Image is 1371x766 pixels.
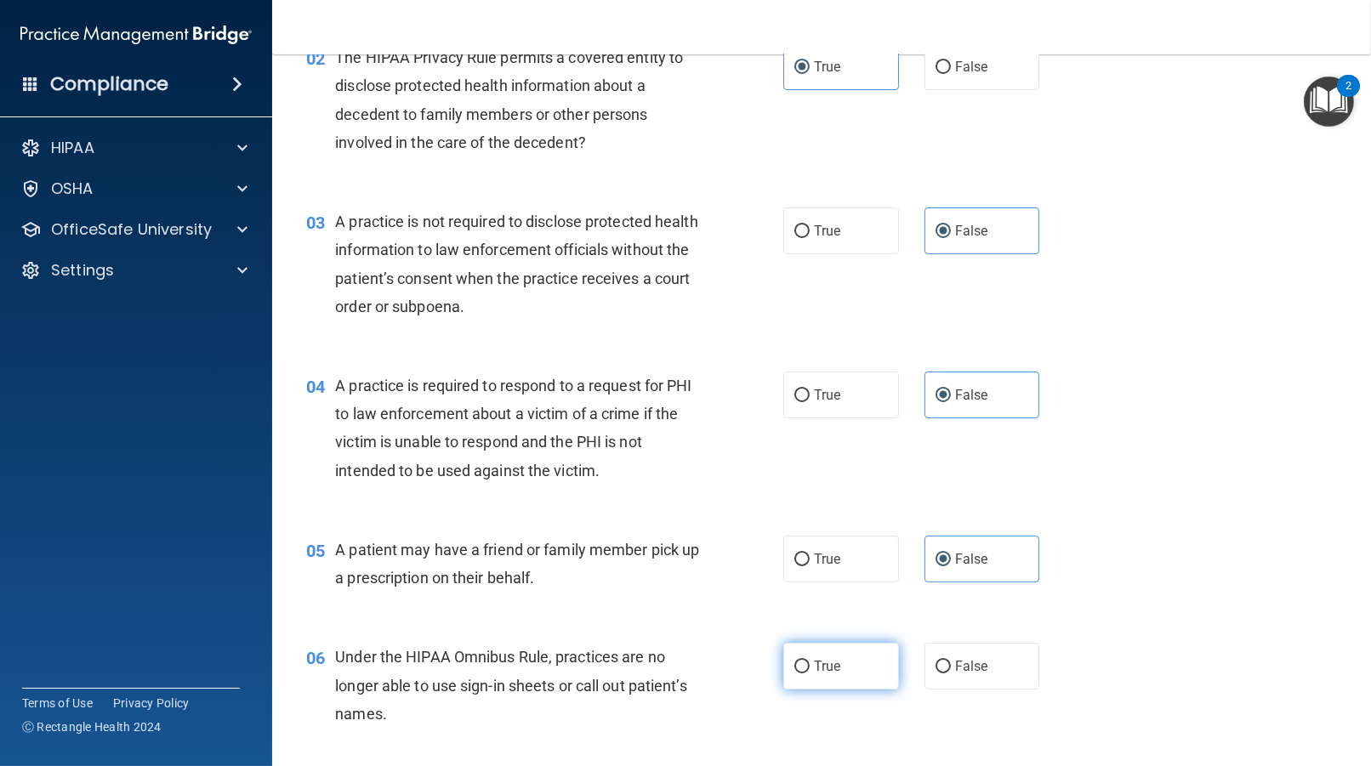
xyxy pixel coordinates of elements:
span: 05 [306,541,325,561]
input: True [794,553,810,566]
input: False [936,389,951,402]
span: True [814,223,840,239]
span: 03 [306,213,325,233]
input: False [936,225,951,238]
span: 02 [306,48,325,69]
h4: Compliance [50,72,168,96]
input: False [936,61,951,74]
input: False [936,553,951,566]
span: False [955,551,988,567]
a: Settings [20,260,247,281]
input: True [794,661,810,673]
span: False [955,223,988,239]
input: False [936,661,951,673]
input: True [794,225,810,238]
span: False [955,387,988,403]
a: OSHA [20,179,247,199]
button: Open Resource Center, 2 new notifications [1304,77,1354,127]
div: 2 [1345,86,1351,108]
span: False [955,59,988,75]
p: OSHA [51,179,94,199]
input: True [794,389,810,402]
p: OfficeSafe University [51,219,212,240]
p: Settings [51,260,114,281]
span: A practice is not required to disclose protected health information to law enforcement officials ... [335,213,698,315]
a: Privacy Policy [113,695,190,712]
img: PMB logo [20,18,252,52]
span: 06 [306,648,325,668]
span: Ⓒ Rectangle Health 2024 [22,718,162,735]
p: HIPAA [51,138,94,158]
a: Terms of Use [22,695,93,712]
span: 04 [306,377,325,397]
span: Under the HIPAA Omnibus Rule, practices are no longer able to use sign-in sheets or call out pati... [335,648,687,722]
span: True [814,658,840,674]
span: True [814,59,840,75]
span: A patient may have a friend or family member pick up a prescription on their behalf. [335,541,699,587]
span: True [814,387,840,403]
input: True [794,61,810,74]
span: False [955,658,988,674]
span: The HIPAA Privacy Rule permits a covered entity to disclose protected health information about a ... [335,48,683,151]
a: HIPAA [20,138,247,158]
a: OfficeSafe University [20,219,247,240]
span: A practice is required to respond to a request for PHI to law enforcement about a victim of a cri... [335,377,691,479]
span: True [814,551,840,567]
